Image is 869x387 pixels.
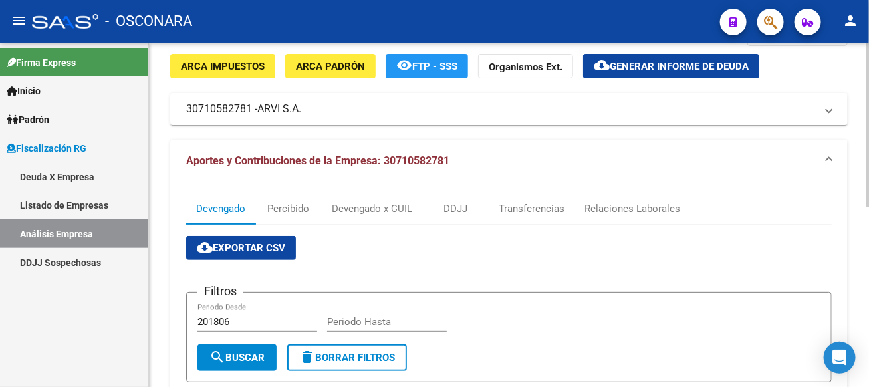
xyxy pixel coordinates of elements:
[170,140,848,182] mat-expansion-panel-header: Aportes y Contribuciones de la Empresa: 30710582781
[186,236,296,260] button: Exportar CSV
[197,239,213,255] mat-icon: cloud_download
[443,201,467,216] div: DDJJ
[583,54,759,78] button: Generar informe de deuda
[105,7,192,36] span: - OSCONARA
[299,352,395,364] span: Borrar Filtros
[209,349,225,365] mat-icon: search
[197,344,277,371] button: Buscar
[7,55,76,70] span: Firma Express
[11,13,27,29] mat-icon: menu
[7,141,86,156] span: Fiscalización RG
[489,61,562,73] strong: Organismos Ext.
[209,352,265,364] span: Buscar
[287,344,407,371] button: Borrar Filtros
[594,57,610,73] mat-icon: cloud_download
[181,61,265,72] span: ARCA Impuestos
[7,84,41,98] span: Inicio
[610,61,749,72] span: Generar informe de deuda
[299,349,315,365] mat-icon: delete
[584,201,680,216] div: Relaciones Laborales
[186,102,816,116] mat-panel-title: 30710582781 -
[412,61,457,72] span: FTP - SSS
[332,201,412,216] div: Devengado x CUIL
[386,54,468,78] button: FTP - SSS
[396,57,412,73] mat-icon: remove_red_eye
[499,201,564,216] div: Transferencias
[170,93,848,125] mat-expansion-panel-header: 30710582781 -ARVI S.A.
[296,61,365,72] span: ARCA Padrón
[268,201,310,216] div: Percibido
[7,112,49,127] span: Padrón
[197,282,243,301] h3: Filtros
[824,342,856,374] div: Open Intercom Messenger
[257,102,301,116] span: ARVI S.A.
[842,13,858,29] mat-icon: person
[197,242,285,254] span: Exportar CSV
[196,201,245,216] div: Devengado
[478,54,573,78] button: Organismos Ext.
[186,154,449,167] span: Aportes y Contribuciones de la Empresa: 30710582781
[170,54,275,78] button: ARCA Impuestos
[285,54,376,78] button: ARCA Padrón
